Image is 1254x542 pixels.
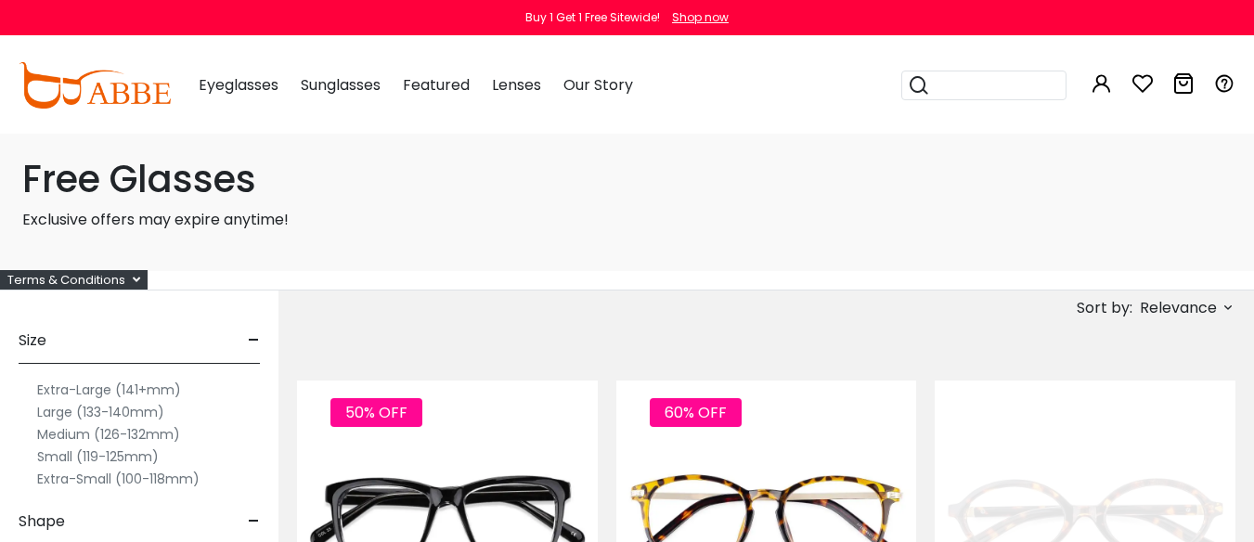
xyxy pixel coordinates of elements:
[563,74,633,96] span: Our Story
[37,468,200,490] label: Extra-Small (100-118mm)
[22,209,1232,231] p: Exclusive offers may expire anytime!
[672,9,729,26] div: Shop now
[1077,297,1132,318] span: Sort by:
[37,445,159,468] label: Small (119-125mm)
[663,9,729,25] a: Shop now
[19,62,171,109] img: abbeglasses.com
[1140,291,1217,325] span: Relevance
[19,318,46,363] span: Size
[37,423,180,445] label: Medium (126-132mm)
[37,401,164,423] label: Large (133-140mm)
[37,379,181,401] label: Extra-Large (141+mm)
[525,9,660,26] div: Buy 1 Get 1 Free Sitewide!
[199,74,278,96] span: Eyeglasses
[650,398,742,427] span: 60% OFF
[22,157,1232,201] h1: Free Glasses
[403,74,470,96] span: Featured
[330,398,422,427] span: 50% OFF
[248,318,260,363] span: -
[301,74,381,96] span: Sunglasses
[492,74,541,96] span: Lenses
